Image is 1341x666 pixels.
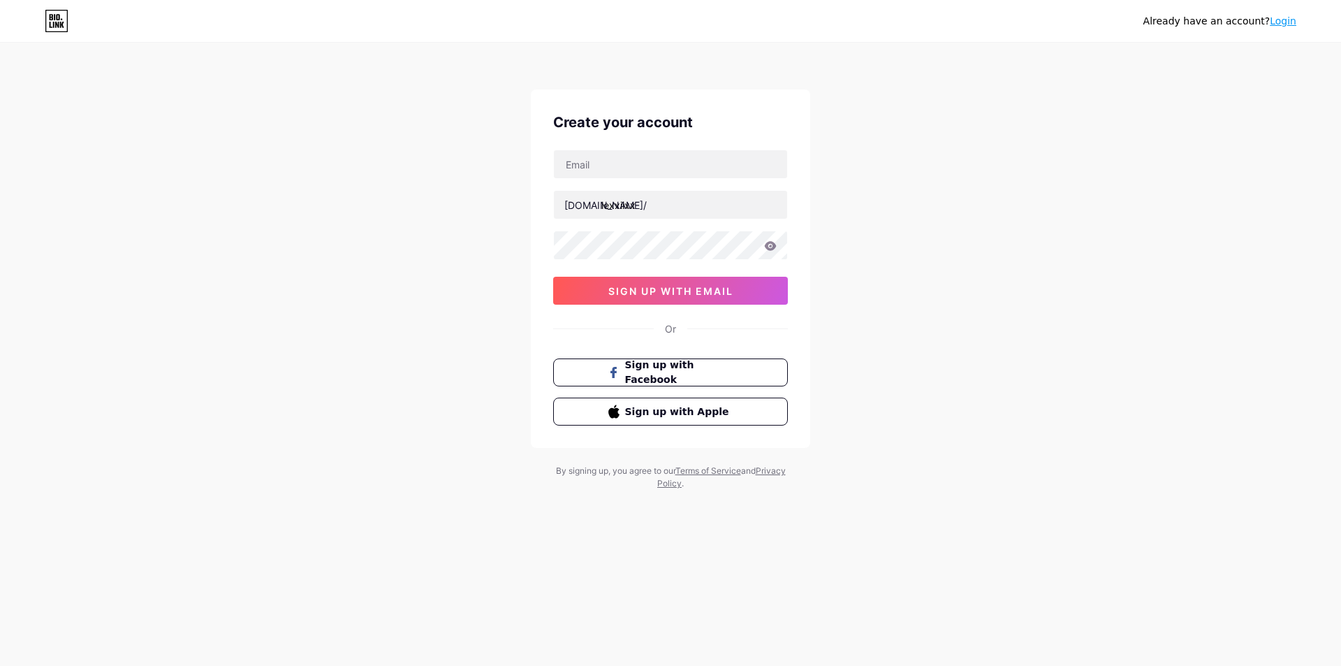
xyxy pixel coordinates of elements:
button: Sign up with Apple [553,398,788,426]
span: Sign up with Facebook [625,358,733,387]
div: Or [665,321,676,336]
div: By signing up, you agree to our and . [552,465,789,490]
a: Login [1270,15,1296,27]
button: Sign up with Facebook [553,359,788,386]
a: Terms of Service [675,465,741,476]
div: Create your account [553,112,788,133]
button: sign up with email [553,277,788,305]
span: sign up with email [608,285,733,297]
input: Email [554,150,787,178]
div: [DOMAIN_NAME]/ [564,198,647,212]
span: Sign up with Apple [625,405,733,419]
div: Already have an account? [1143,14,1296,29]
input: username [554,191,787,219]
